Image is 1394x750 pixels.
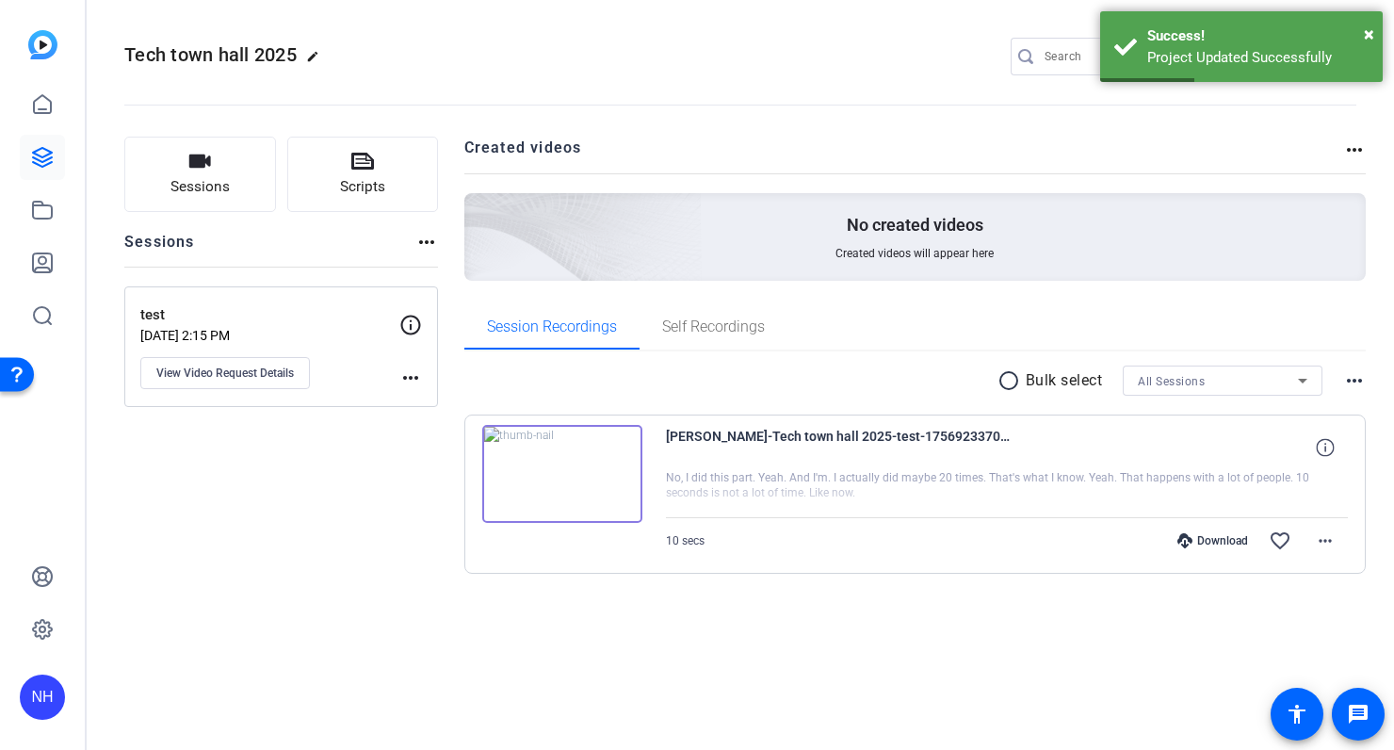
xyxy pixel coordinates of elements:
div: NH [20,675,65,720]
span: Sessions [170,176,230,198]
mat-icon: more_horiz [399,367,422,389]
p: No created videos [847,214,983,236]
mat-icon: favorite_border [1269,530,1291,552]
mat-icon: message [1347,703,1370,726]
span: Scripts [340,176,385,198]
mat-icon: more_horiz [415,231,438,253]
p: test [140,304,399,326]
span: Tech town hall 2025 [124,43,297,66]
button: View Video Request Details [140,357,310,389]
button: Sessions [124,137,276,212]
span: All Sessions [1138,375,1205,388]
input: Search [1045,45,1214,68]
span: Session Recordings [487,319,617,334]
span: Self Recordings [662,319,765,334]
mat-icon: more_horiz [1343,139,1366,161]
span: Created videos will appear here [835,246,994,261]
span: View Video Request Details [156,366,294,381]
img: blue-gradient.svg [28,30,57,59]
img: Creted videos background [253,7,703,416]
p: [DATE] 2:15 PM [140,328,399,343]
h2: Sessions [124,231,195,267]
mat-icon: edit [306,50,329,73]
mat-icon: more_horiz [1343,369,1366,392]
mat-icon: more_horiz [1314,530,1337,552]
h2: Created videos [464,137,1344,173]
div: Success! [1147,25,1369,47]
span: [PERSON_NAME]-Tech town hall 2025-test-1756923370214-webcam [666,425,1014,470]
mat-icon: radio_button_unchecked [997,369,1026,392]
div: Download [1168,533,1257,548]
div: Project Updated Successfully [1147,47,1369,69]
img: thumb-nail [482,425,642,523]
span: × [1364,23,1374,45]
button: Scripts [287,137,439,212]
mat-icon: accessibility [1286,703,1308,726]
span: 10 secs [666,534,705,547]
button: Close [1364,20,1374,48]
p: Bulk select [1026,369,1103,392]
